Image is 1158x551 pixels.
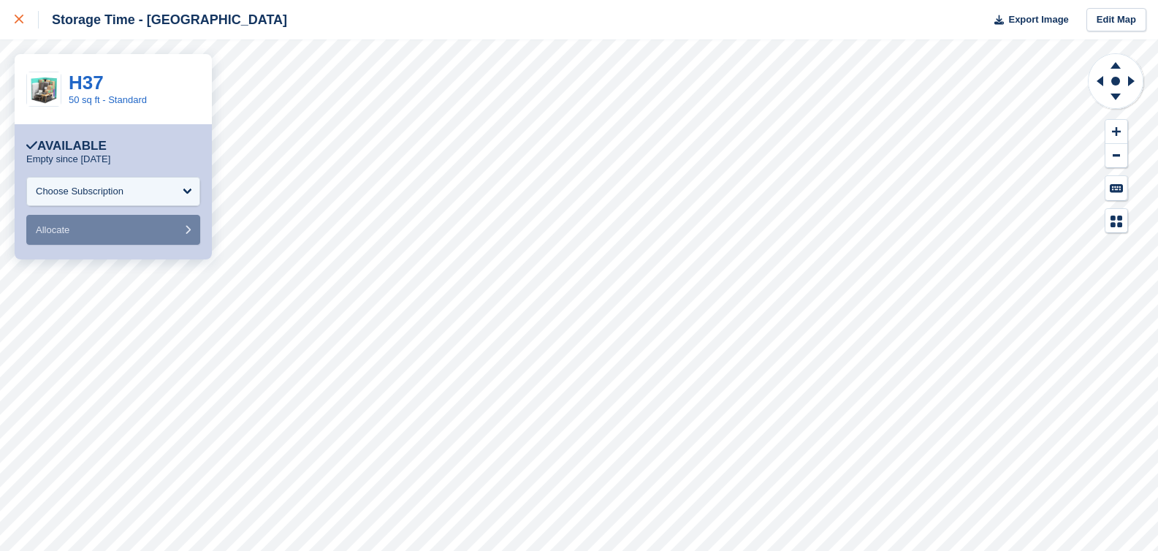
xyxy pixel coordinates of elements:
a: H37 [69,72,104,94]
button: Zoom In [1105,120,1127,144]
span: Allocate [36,224,69,235]
button: Keyboard Shortcuts [1105,176,1127,200]
p: Empty since [DATE] [26,153,110,165]
a: 50 sq ft - Standard [69,94,147,105]
button: Map Legend [1105,209,1127,233]
button: Export Image [986,8,1069,32]
div: Choose Subscription [36,184,123,199]
img: 50ft.jpg [27,72,61,106]
div: Available [26,139,107,153]
span: Export Image [1008,12,1068,27]
a: Edit Map [1086,8,1146,32]
button: Allocate [26,215,200,245]
button: Zoom Out [1105,144,1127,168]
div: Storage Time - [GEOGRAPHIC_DATA] [39,11,287,28]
